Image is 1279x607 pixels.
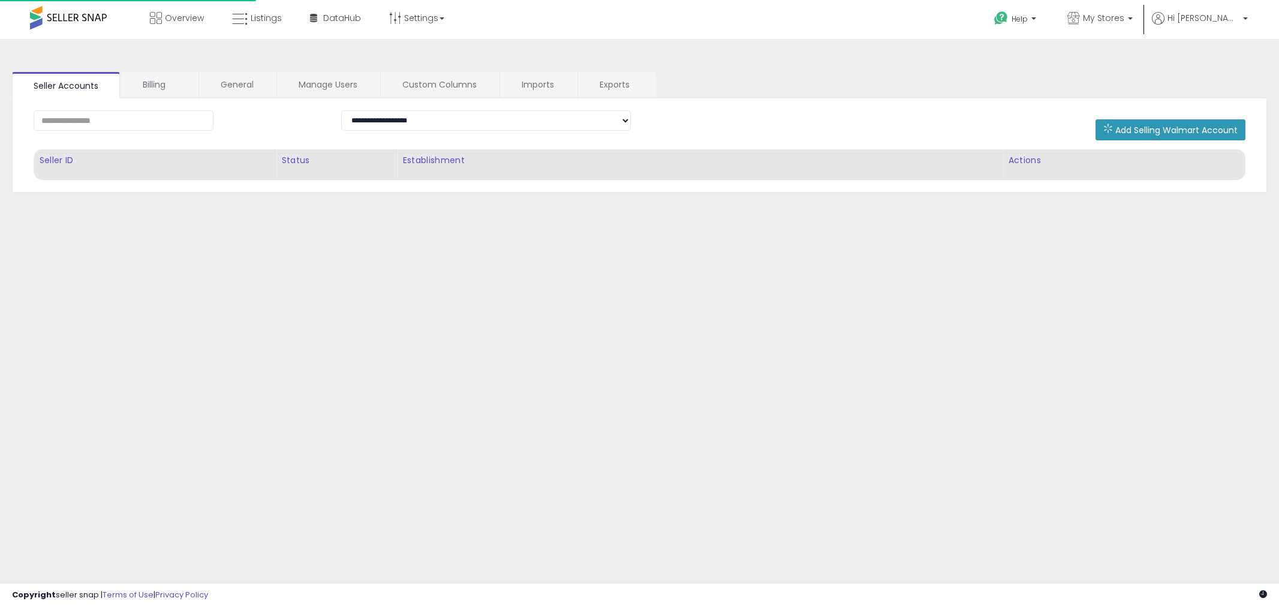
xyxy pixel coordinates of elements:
a: Custom Columns [381,72,498,97]
a: Help [985,2,1048,39]
a: Seller Accounts [12,72,120,98]
a: Imports [500,72,576,97]
span: DataHub [323,12,361,24]
span: My Stores [1083,12,1124,24]
span: Hi [PERSON_NAME] [1167,12,1239,24]
span: Overview [165,12,204,24]
i: Get Help [994,11,1009,26]
a: Exports [578,72,655,97]
div: Status [281,154,392,167]
span: Listings [251,12,282,24]
a: Hi [PERSON_NAME] [1152,12,1248,39]
a: Manage Users [277,72,379,97]
div: Seller ID [39,154,271,167]
a: General [199,72,275,97]
span: Add Selling Walmart Account [1115,124,1238,136]
span: Help [1012,14,1028,24]
div: Actions [1008,154,1240,167]
a: Billing [121,72,197,97]
button: Add Selling Walmart Account [1096,119,1245,140]
div: Establishment [402,154,998,167]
